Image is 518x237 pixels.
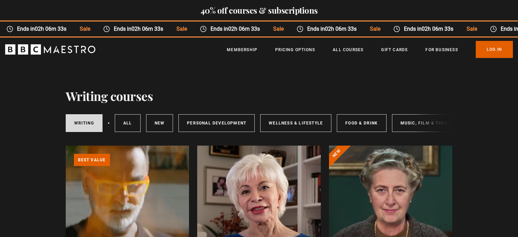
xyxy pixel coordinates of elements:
span: Ends in [10,25,69,33]
a: Wellness & Lifestyle [260,114,331,132]
span: Ends in [397,25,456,33]
a: Pricing Options [275,46,315,53]
a: All [115,114,141,132]
time: 02h 06m 33s [225,26,256,32]
a: For business [425,46,458,53]
h1: Writing courses [66,89,153,103]
a: Personal Development [178,114,255,132]
a: Log In [476,41,513,58]
span: Ends in [300,25,360,33]
time: 02h 06m 33s [31,26,63,32]
a: Food & Drink [337,114,386,132]
time: 02h 06m 33s [321,26,353,32]
nav: Primary [227,41,513,58]
span: Sale [456,25,480,33]
a: Writing [66,114,103,132]
a: Membership [227,46,257,53]
span: Ends in [107,25,166,33]
span: Sale [69,25,93,33]
time: 02h 06m 33s [128,26,160,32]
a: Music, Film & Theatre [392,114,465,132]
a: All Courses [333,46,363,53]
span: Ends in [203,25,263,33]
a: New [146,114,173,132]
span: Sale [360,25,383,33]
time: 02h 06m 33s [418,26,450,32]
span: Sale [263,25,286,33]
p: Best value [74,154,110,166]
a: Gift Cards [381,46,408,53]
span: Sale [166,25,190,33]
svg: BBC Maestro [5,44,95,55]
